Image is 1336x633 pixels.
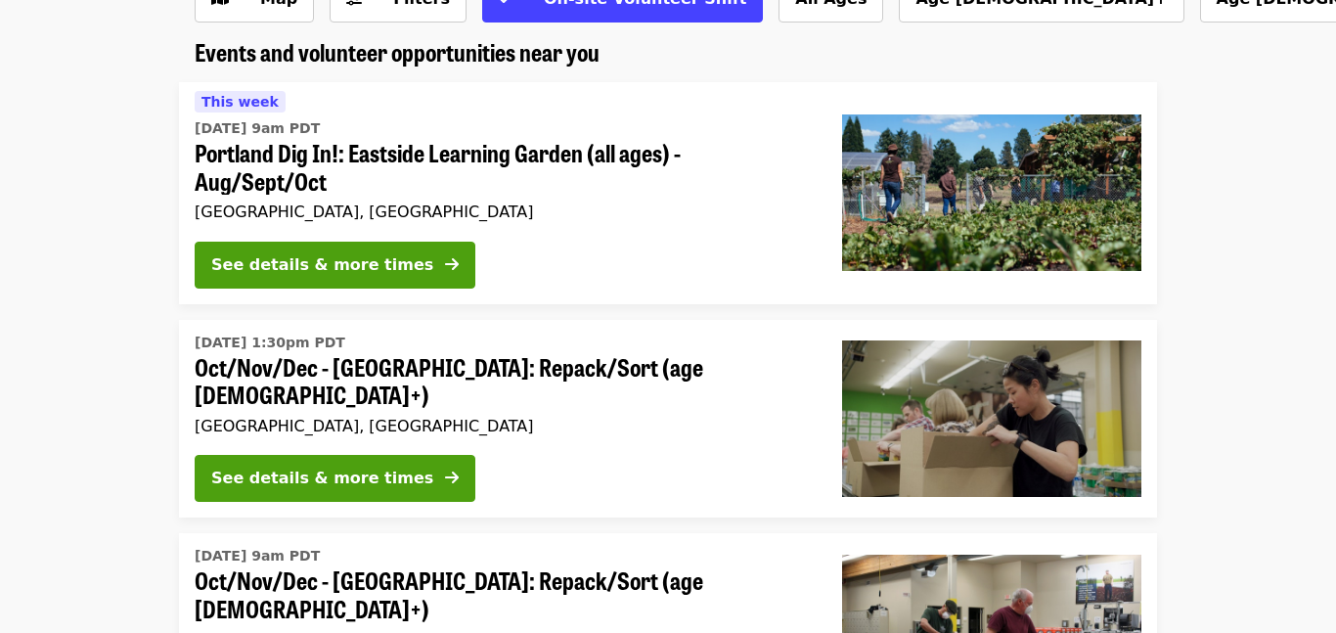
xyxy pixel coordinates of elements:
[195,203,811,221] div: [GEOGRAPHIC_DATA], [GEOGRAPHIC_DATA]
[195,353,811,410] span: Oct/Nov/Dec - [GEOGRAPHIC_DATA]: Repack/Sort (age [DEMOGRAPHIC_DATA]+)
[179,82,1157,304] a: See details for "Portland Dig In!: Eastside Learning Garden (all ages) - Aug/Sept/Oct"
[211,253,433,277] div: See details & more times
[445,469,459,487] i: arrow-right icon
[445,255,459,274] i: arrow-right icon
[179,320,1157,519] a: See details for "Oct/Nov/Dec - Portland: Repack/Sort (age 8+)"
[195,242,475,289] button: See details & more times
[842,114,1141,271] img: Portland Dig In!: Eastside Learning Garden (all ages) - Aug/Sept/Oct organized by Oregon Food Bank
[195,455,475,502] button: See details & more times
[195,118,320,139] time: [DATE] 9am PDT
[195,417,811,435] div: [GEOGRAPHIC_DATA], [GEOGRAPHIC_DATA]
[195,566,811,623] span: Oct/Nov/Dec - [GEOGRAPHIC_DATA]: Repack/Sort (age [DEMOGRAPHIC_DATA]+)
[201,94,279,110] span: This week
[842,340,1141,497] img: Oct/Nov/Dec - Portland: Repack/Sort (age 8+) organized by Oregon Food Bank
[195,139,811,196] span: Portland Dig In!: Eastside Learning Garden (all ages) - Aug/Sept/Oct
[195,333,345,353] time: [DATE] 1:30pm PDT
[195,546,320,566] time: [DATE] 9am PDT
[211,467,433,490] div: See details & more times
[195,34,600,68] span: Events and volunteer opportunities near you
